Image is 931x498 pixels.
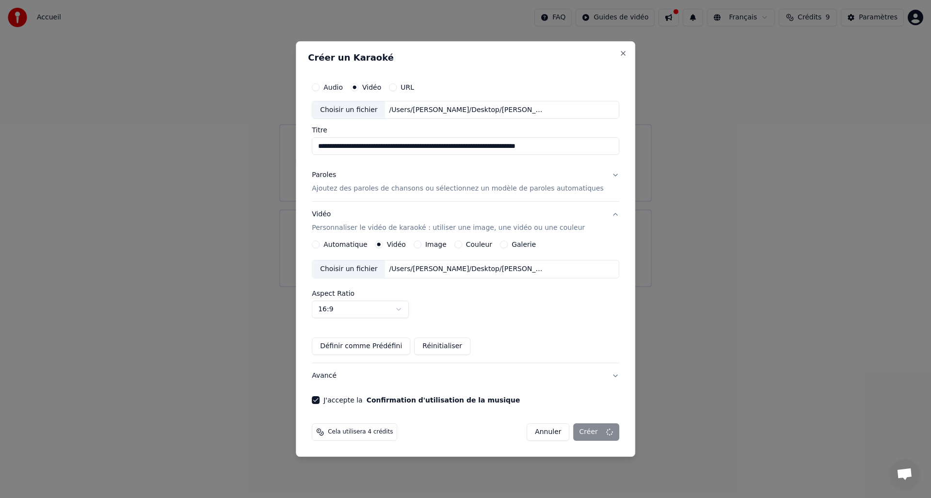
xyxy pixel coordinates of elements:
[312,127,619,134] label: Titre
[312,241,619,363] div: VidéoPersonnaliser le vidéo de karaoké : utiliser une image, une vidéo ou une couleur
[387,241,406,248] label: Vidéo
[312,171,336,180] div: Paroles
[328,428,393,436] span: Cela utilisera 4 crédits
[312,210,585,233] div: Vidéo
[312,290,619,297] label: Aspect Ratio
[425,241,447,248] label: Image
[527,423,569,441] button: Annuler
[323,397,520,403] label: J'accepte la
[308,53,623,62] h2: Créer un Karaoké
[312,363,619,388] button: Avancé
[323,241,367,248] label: Automatique
[385,105,550,115] div: /Users/[PERSON_NAME]/Desktop/[PERSON_NAME] fils de [PERSON_NAME] feat [PERSON_NAME] - La [PERSON_...
[323,84,343,91] label: Audio
[312,337,410,355] button: Définir comme Prédéfini
[414,337,470,355] button: Réinitialiser
[367,397,520,403] button: J'accepte la
[512,241,536,248] label: Galerie
[312,202,619,241] button: VidéoPersonnaliser le vidéo de karaoké : utiliser une image, une vidéo ou une couleur
[362,84,381,91] label: Vidéo
[385,264,550,274] div: /Users/[PERSON_NAME]/Desktop/[PERSON_NAME] fils de [PERSON_NAME] feat [PERSON_NAME] - La [PERSON_...
[466,241,492,248] label: Couleur
[312,184,604,194] p: Ajoutez des paroles de chansons ou sélectionnez un modèle de paroles automatiques
[312,223,585,233] p: Personnaliser le vidéo de karaoké : utiliser une image, une vidéo ou une couleur
[312,260,385,278] div: Choisir un fichier
[312,163,619,202] button: ParolesAjoutez des paroles de chansons ou sélectionnez un modèle de paroles automatiques
[312,101,385,119] div: Choisir un fichier
[401,84,414,91] label: URL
